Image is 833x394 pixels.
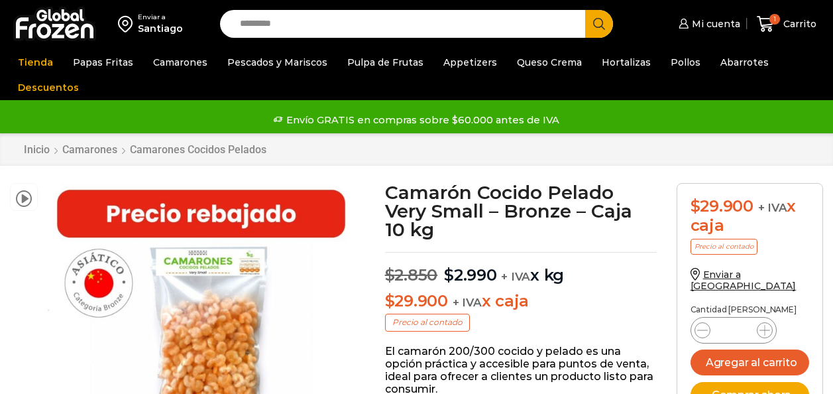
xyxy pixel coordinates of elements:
a: Descuentos [11,75,85,100]
a: Queso Crema [510,50,588,75]
button: Search button [585,10,613,38]
h1: Camarón Cocido Pelado Very Small – Bronze – Caja 10 kg [385,183,657,239]
span: $ [385,291,395,310]
span: Mi cuenta [689,17,740,31]
p: Cantidad [PERSON_NAME] [691,305,809,314]
span: + IVA [501,270,530,283]
a: Camarones [62,143,118,156]
span: Carrito [780,17,816,31]
a: Appetizers [437,50,504,75]
p: x kg [385,252,657,285]
a: Inicio [23,143,50,156]
button: Agregar al carrito [691,350,809,375]
div: Santiago [138,22,183,35]
a: Pescados y Mariscos [221,50,334,75]
input: Product quantity [721,321,746,340]
a: Pollos [664,50,707,75]
div: Enviar a [138,13,183,22]
bdi: 29.900 [691,196,753,216]
bdi: 2.850 [385,265,438,285]
span: $ [691,196,700,216]
img: address-field-icon.svg [118,13,138,35]
a: Pulpa de Frutas [341,50,430,75]
bdi: 29.900 [385,291,448,310]
span: $ [385,265,395,285]
a: Enviar a [GEOGRAPHIC_DATA] [691,269,797,292]
div: x caja [691,197,809,235]
a: Papas Fritas [66,50,140,75]
p: x caja [385,292,657,311]
a: Abarrotes [714,50,775,75]
span: + IVA [453,296,482,309]
a: Camarones Cocidos Pelados [129,143,267,156]
a: Mi cuenta [675,11,740,37]
a: Camarones [146,50,214,75]
span: + IVA [758,201,787,214]
a: 1 Carrito [753,9,820,40]
a: Hortalizas [595,50,657,75]
span: $ [444,265,454,285]
bdi: 2.990 [444,265,497,285]
a: Tienda [11,50,60,75]
nav: Breadcrumb [23,143,267,156]
span: 1 [769,14,780,25]
p: Precio al contado [385,314,470,331]
p: Precio al contado [691,239,757,255]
